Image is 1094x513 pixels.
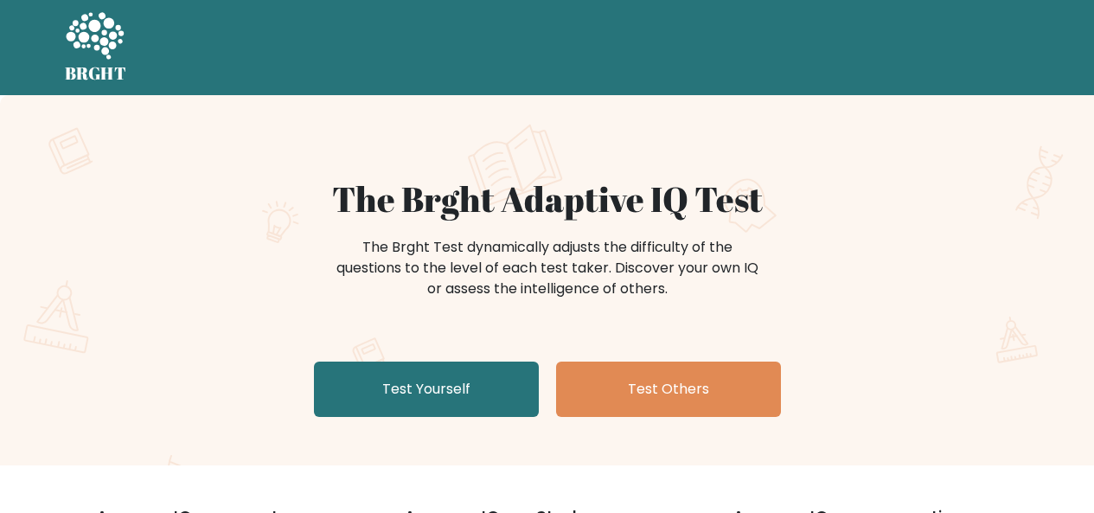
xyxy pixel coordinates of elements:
a: Test Yourself [314,362,539,417]
a: BRGHT [65,7,127,88]
h5: BRGHT [65,63,127,84]
h1: The Brght Adaptive IQ Test [125,178,969,220]
a: Test Others [556,362,781,417]
div: The Brght Test dynamically adjusts the difficulty of the questions to the level of each test take... [331,237,764,299]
